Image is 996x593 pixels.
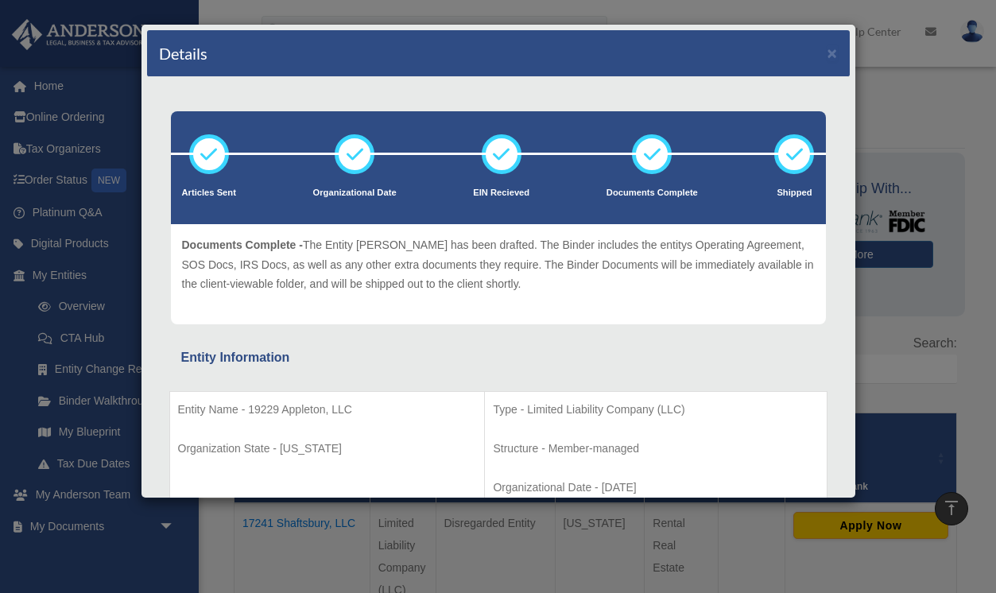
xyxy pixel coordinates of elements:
span: Documents Complete - [182,238,303,251]
p: Shipped [774,185,814,201]
p: Structure - Member-managed [493,439,818,459]
h4: Details [159,42,207,64]
p: Organizational Date - [DATE] [493,478,818,498]
p: Entity Name - 19229 Appleton, LLC [178,400,477,420]
p: Organization State - [US_STATE] [178,439,477,459]
p: The Entity [PERSON_NAME] has been drafted. The Binder includes the entitys Operating Agreement, S... [182,235,815,294]
button: × [827,45,838,61]
p: Documents Complete [607,185,698,201]
p: Type - Limited Liability Company (LLC) [493,400,818,420]
p: Articles Sent [182,185,236,201]
p: Organizational Date [313,185,397,201]
div: Entity Information [181,347,816,369]
p: EIN Recieved [473,185,529,201]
